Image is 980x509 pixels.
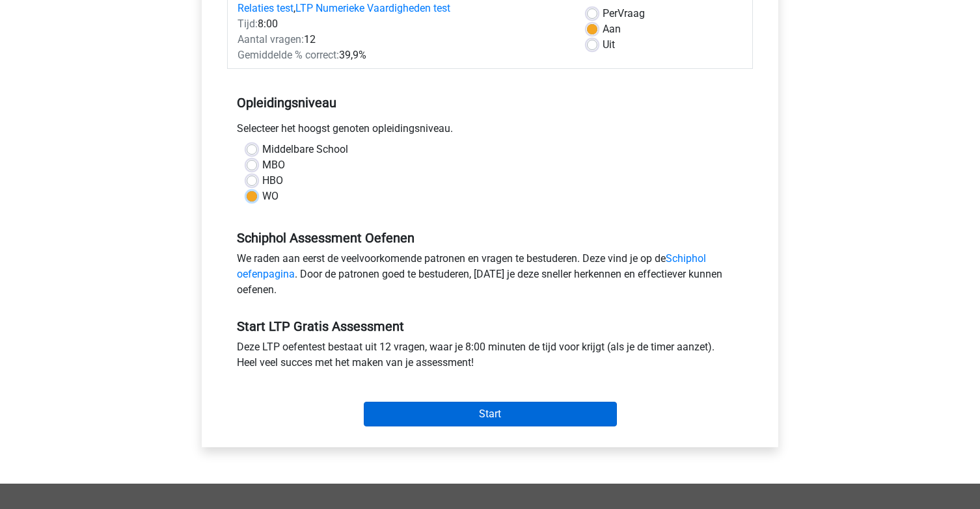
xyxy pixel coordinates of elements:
[364,402,617,426] input: Start
[228,47,577,63] div: 39,9%
[262,157,285,173] label: MBO
[603,6,645,21] label: Vraag
[237,230,743,246] h5: Schiphol Assessment Oefenen
[603,37,615,53] label: Uit
[603,7,618,20] span: Per
[262,173,283,189] label: HBO
[238,33,304,46] span: Aantal vragen:
[262,189,279,204] label: WO
[237,319,743,334] h5: Start LTP Gratis Assessment
[228,32,577,47] div: 12
[237,90,743,116] h5: Opleidingsniveau
[227,121,753,142] div: Selecteer het hoogst genoten opleidingsniveau.
[227,251,753,303] div: We raden aan eerst de veelvoorkomende patronen en vragen te bestuderen. Deze vind je op de . Door...
[238,49,339,61] span: Gemiddelde % correct:
[603,21,621,37] label: Aan
[238,18,258,30] span: Tijd:
[227,339,753,376] div: Deze LTP oefentest bestaat uit 12 vragen, waar je 8:00 minuten de tijd voor krijgt (als je de tim...
[262,142,348,157] label: Middelbare School
[228,16,577,32] div: 8:00
[295,2,450,14] a: LTP Numerieke Vaardigheden test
